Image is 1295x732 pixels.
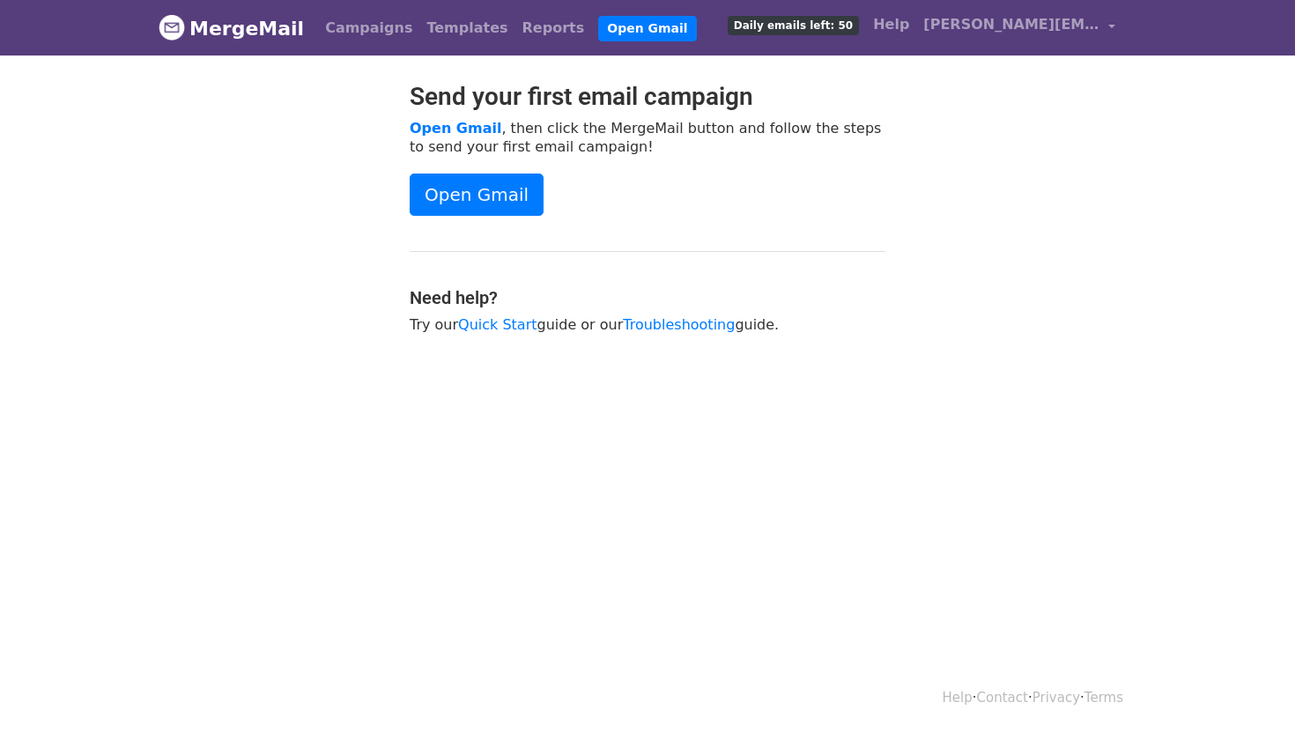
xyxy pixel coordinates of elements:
[728,16,859,35] span: Daily emails left: 50
[977,690,1028,706] a: Contact
[1032,690,1080,706] a: Privacy
[410,315,885,334] p: Try our guide or our guide.
[923,14,1099,35] span: [PERSON_NAME][EMAIL_ADDRESS][DOMAIN_NAME]
[598,16,696,41] a: Open Gmail
[515,11,592,46] a: Reports
[1084,690,1123,706] a: Terms
[943,690,973,706] a: Help
[721,7,866,42] a: Daily emails left: 50
[419,11,514,46] a: Templates
[623,316,735,333] a: Troubleshooting
[410,82,885,112] h2: Send your first email campaign
[410,119,885,156] p: , then click the MergeMail button and follow the steps to send your first email campaign!
[159,14,185,41] img: MergeMail logo
[916,7,1122,48] a: [PERSON_NAME][EMAIL_ADDRESS][DOMAIN_NAME]
[410,120,501,137] a: Open Gmail
[159,10,304,47] a: MergeMail
[410,287,885,308] h4: Need help?
[866,7,916,42] a: Help
[318,11,419,46] a: Campaigns
[410,174,544,216] a: Open Gmail
[458,316,536,333] a: Quick Start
